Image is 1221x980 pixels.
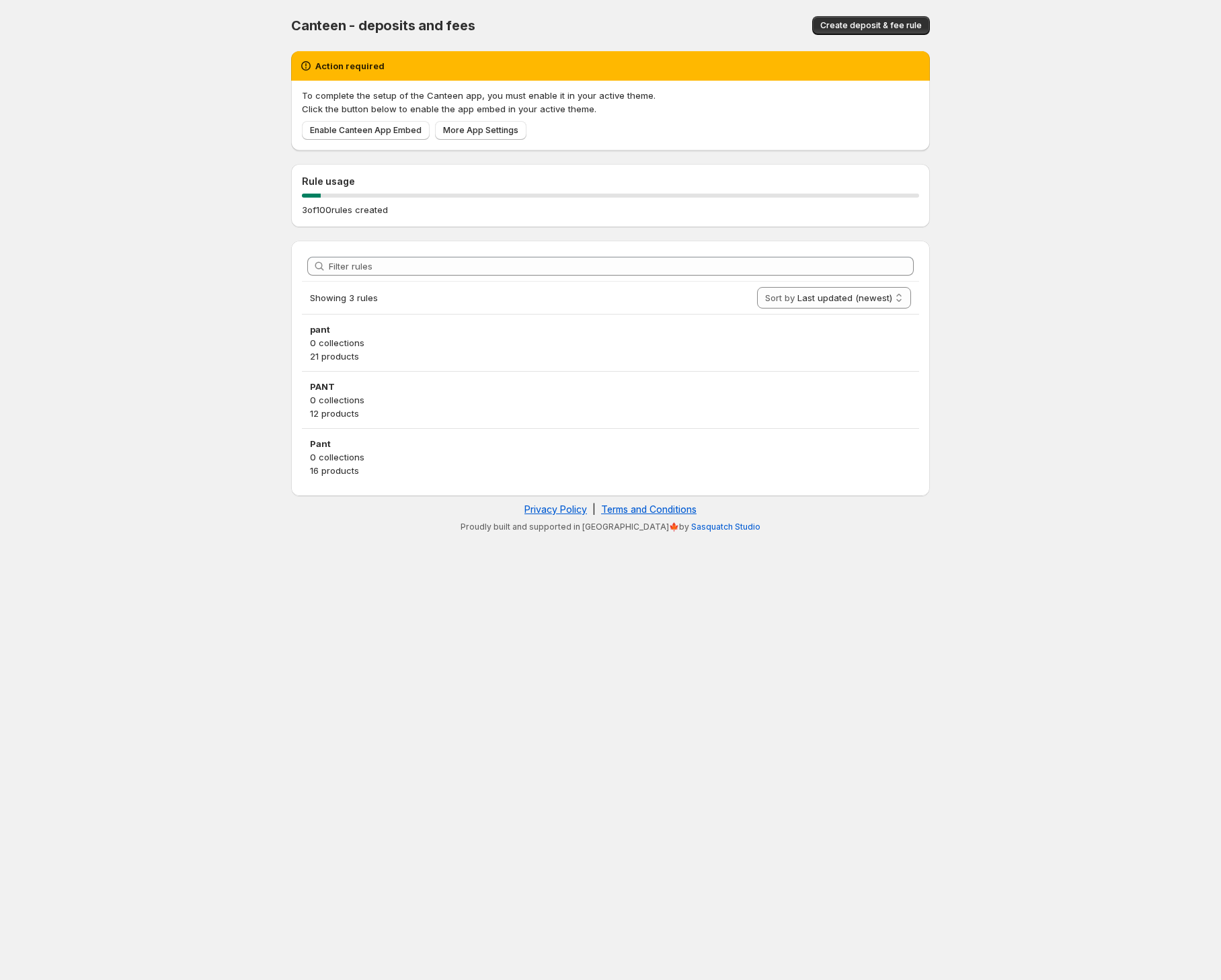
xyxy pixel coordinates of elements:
input: Filter rules [329,257,914,276]
span: More App Settings [443,125,518,136]
h3: pant [310,323,911,336]
h3: Pant [310,437,911,450]
h2: Action required [315,59,385,73]
p: 0 collections [310,393,911,407]
p: 16 products [310,464,911,477]
p: 0 collections [310,450,911,464]
a: Sasquatch Studio [691,522,760,532]
a: Privacy Policy [524,503,587,515]
p: Click the button below to enable the app embed in your active theme. [302,102,919,116]
a: Terms and Conditions [601,503,697,515]
a: More App Settings [435,121,526,140]
span: | [592,503,596,515]
p: 21 products [310,350,911,363]
h2: Rule usage [302,175,919,188]
a: Enable Canteen App Embed [302,121,430,140]
p: To complete the setup of the Canteen app, you must enable it in your active theme. [302,89,919,102]
p: Proudly built and supported in [GEOGRAPHIC_DATA]🍁by [298,522,923,532]
button: Create deposit & fee rule [812,16,930,35]
p: 12 products [310,407,911,420]
p: 0 collections [310,336,911,350]
h3: PANT [310,380,911,393]
span: Canteen - deposits and fees [291,17,475,34]
span: Enable Canteen App Embed [310,125,422,136]
span: Create deposit & fee rule [820,20,922,31]
span: Showing 3 rules [310,292,378,303]
p: 3 of 100 rules created [302,203,388,216]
